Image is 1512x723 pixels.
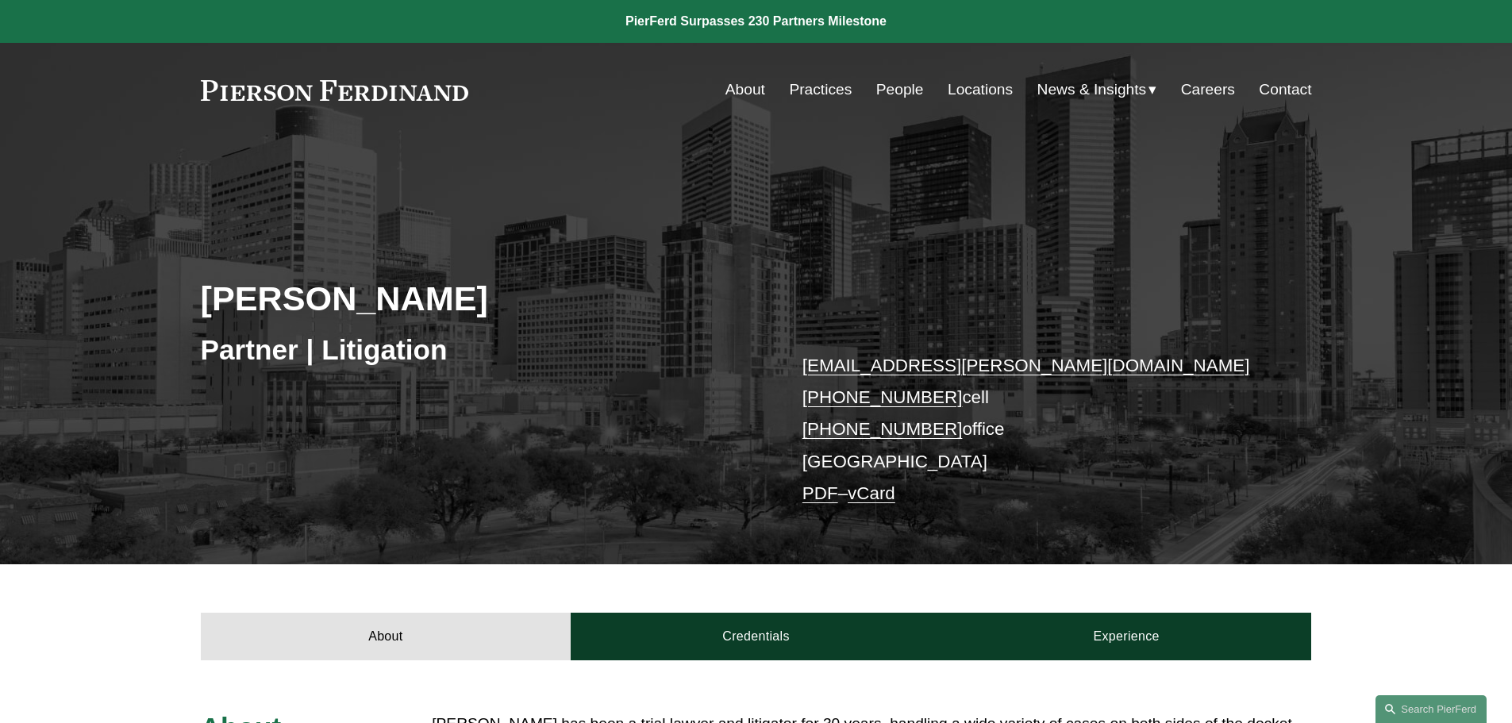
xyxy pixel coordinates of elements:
[201,333,756,367] h3: Partner | Litigation
[876,75,924,105] a: People
[802,483,838,503] a: PDF
[941,613,1312,660] a: Experience
[1181,75,1235,105] a: Careers
[802,387,963,407] a: [PHONE_NUMBER]
[948,75,1013,105] a: Locations
[802,350,1265,510] p: cell office [GEOGRAPHIC_DATA] –
[789,75,852,105] a: Practices
[848,483,895,503] a: vCard
[201,278,756,319] h2: [PERSON_NAME]
[802,356,1250,375] a: [EMAIL_ADDRESS][PERSON_NAME][DOMAIN_NAME]
[1375,695,1487,723] a: Search this site
[571,613,941,660] a: Credentials
[802,419,963,439] a: [PHONE_NUMBER]
[1259,75,1311,105] a: Contact
[1037,75,1157,105] a: folder dropdown
[725,75,765,105] a: About
[201,613,571,660] a: About
[1037,76,1147,104] span: News & Insights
